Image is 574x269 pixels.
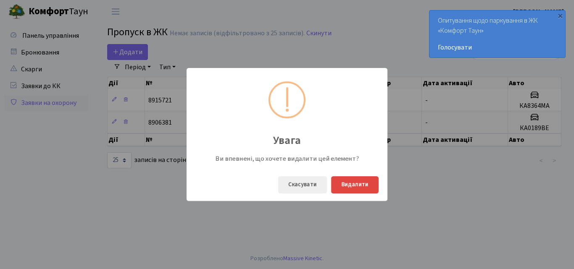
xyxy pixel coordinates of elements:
a: Голосувати [438,42,557,52]
button: Скасувати [278,176,327,193]
div: × [556,11,564,20]
div: Ви впевнені, що хочете видалити цей елемент? [211,154,363,163]
button: Видалити [331,176,379,193]
div: Опитування щодо паркування в ЖК «Комфорт Таун» [429,10,565,57]
div: Увага [187,127,387,149]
